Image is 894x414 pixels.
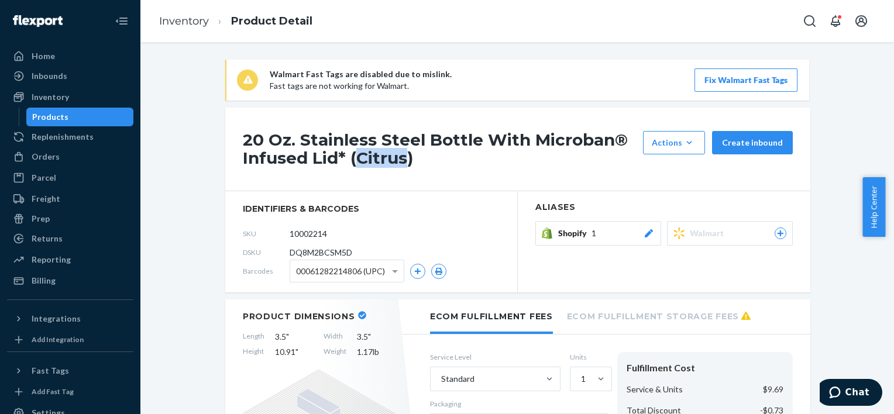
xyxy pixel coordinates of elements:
[357,346,395,358] span: 1.17 lb
[627,384,683,395] p: Service & Units
[357,331,395,343] span: 3.5
[32,193,60,205] div: Freight
[535,221,661,246] button: Shopify1
[159,15,209,27] a: Inventory
[243,266,290,276] span: Barcodes
[7,229,133,248] a: Returns
[430,299,553,334] li: Ecom Fulfillment Fees
[627,361,783,375] div: Fulfillment Cost
[430,399,608,409] p: Packaging
[7,47,133,65] a: Home
[7,127,133,146] a: Replenishments
[110,9,133,33] button: Close Navigation
[243,131,637,167] h1: 20 Oz. Stainless Steel Bottle With Microban® Infused Lid* (Citrus)
[32,275,56,287] div: Billing
[798,9,821,33] button: Open Search Box
[7,168,133,187] a: Parcel
[32,387,74,396] div: Add Fast Tag
[295,347,298,357] span: "
[535,203,793,212] h2: Aliases
[581,373,586,385] div: 1
[243,247,290,257] span: DSKU
[270,80,452,92] p: Fast tags are not working for Walmart.
[26,108,134,126] a: Products
[862,177,885,237] button: Help Center
[441,373,474,385] div: Standard
[243,203,500,215] span: identifiers & barcodes
[32,131,94,143] div: Replenishments
[296,261,385,281] span: 00061282214806 (UPC)
[558,227,592,239] span: Shopify
[324,331,346,343] span: Width
[243,331,264,343] span: Length
[32,70,67,82] div: Inbounds
[32,313,81,325] div: Integrations
[7,88,133,106] a: Inventory
[32,334,84,344] div: Add Integration
[7,189,133,208] a: Freight
[275,346,313,358] span: 10.91
[824,9,847,33] button: Open notifications
[13,15,63,27] img: Flexport logo
[7,361,133,380] button: Fast Tags
[243,346,264,358] span: Height
[667,221,793,246] button: Walmart
[32,254,71,265] div: Reporting
[270,68,452,80] p: Walmart Fast Tags are disabled due to mislink.
[7,309,133,328] button: Integrations
[7,333,133,347] a: Add Integration
[32,233,63,244] div: Returns
[7,271,133,290] a: Billing
[570,352,608,362] label: Units
[32,91,69,103] div: Inventory
[7,147,133,166] a: Orders
[7,209,133,228] a: Prep
[324,346,346,358] span: Weight
[592,227,596,239] span: 1
[275,331,313,343] span: 3.5
[243,311,355,322] h2: Product Dimensions
[32,213,50,225] div: Prep
[850,9,873,33] button: Open account menu
[231,15,312,27] a: Product Detail
[32,151,60,163] div: Orders
[7,385,133,399] a: Add Fast Tag
[32,50,55,62] div: Home
[290,247,352,258] span: DQ8M2BCSM5D
[7,67,133,85] a: Inbounds
[440,373,441,385] input: Standard
[368,332,371,341] span: "
[430,352,561,362] label: Service Level
[32,111,68,123] div: Products
[243,229,290,239] span: SKU
[652,137,696,149] div: Actions
[712,131,793,154] button: Create inbound
[820,379,882,408] iframe: Opens a widget where you can chat to one of our agents
[690,227,728,239] span: Walmart
[567,299,751,332] li: Ecom Fulfillment Storage Fees
[580,373,581,385] input: 1
[643,131,705,154] button: Actions
[32,172,56,184] div: Parcel
[763,384,783,395] p: $9.69
[32,365,69,377] div: Fast Tags
[694,68,797,92] button: Fix Walmart Fast Tags
[7,250,133,269] a: Reporting
[286,332,289,341] span: "
[150,4,322,39] ol: breadcrumbs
